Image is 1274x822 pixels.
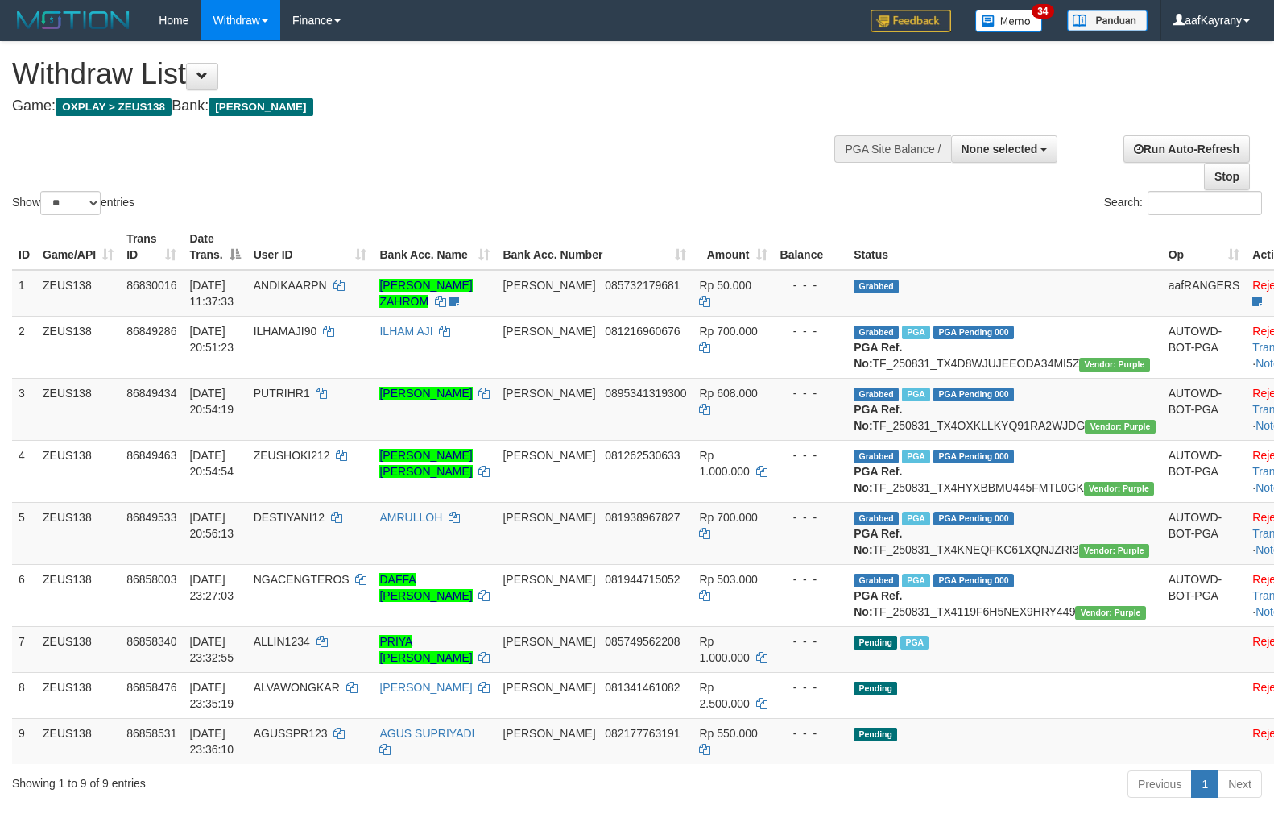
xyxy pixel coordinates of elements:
span: DESTIYANI12 [254,511,325,524]
span: PUTRIHR1 [254,387,310,400]
span: Rp 2.500.000 [699,681,749,710]
b: PGA Ref. No: [854,527,902,556]
span: [PERSON_NAME] [503,727,595,740]
span: Rp 1.000.000 [699,449,749,478]
td: aafRANGERS [1162,270,1247,317]
a: AGUS SUPRIYADI [379,727,474,740]
th: Amount: activate to sort column ascending [693,224,773,270]
span: Vendor URL: https://trx4.1velocity.biz [1084,482,1154,496]
td: ZEUS138 [36,316,120,378]
img: Feedback.jpg [871,10,951,32]
td: ZEUS138 [36,378,120,440]
button: None selected [951,135,1058,163]
a: [PERSON_NAME] [379,387,472,400]
span: None selected [962,143,1038,156]
td: ZEUS138 [36,564,120,626]
td: ZEUS138 [36,672,120,718]
span: Pending [854,636,897,650]
span: Marked by aafchomsokheang [902,574,930,587]
span: [PERSON_NAME] [503,635,595,648]
span: Vendor URL: https://trx4.1velocity.biz [1079,358,1149,372]
span: ALLIN1234 [254,635,310,648]
span: AGUSSPR123 [254,727,328,740]
span: Copy 085732179681 to clipboard [605,279,680,292]
a: [PERSON_NAME] [379,681,472,694]
a: AMRULLOH [379,511,442,524]
span: PGA Pending [933,326,1014,339]
th: Bank Acc. Number: activate to sort column ascending [496,224,693,270]
th: ID [12,224,36,270]
span: Copy 081341461082 to clipboard [605,681,680,694]
span: Copy 082177763191 to clipboard [605,727,680,740]
span: Marked by aafRornrotha [902,388,930,401]
td: 8 [12,672,36,718]
span: [DATE] 23:35:19 [189,681,234,710]
span: [DATE] 23:32:55 [189,635,234,664]
span: Marked by aafRornrotha [902,450,930,463]
a: ILHAM AJI [379,325,432,338]
span: [PERSON_NAME] [503,449,595,462]
b: PGA Ref. No: [854,403,902,432]
span: [DATE] 23:36:10 [189,727,234,756]
span: Grabbed [854,280,899,293]
th: Game/API: activate to sort column ascending [36,224,120,270]
a: PRIYA [PERSON_NAME] [379,635,472,664]
span: 34 [1032,4,1053,19]
a: Previous [1127,770,1192,798]
h1: Withdraw List [12,58,833,90]
th: Date Trans.: activate to sort column descending [183,224,246,270]
span: ALVAWONGKAR [254,681,340,694]
span: [PERSON_NAME] [503,325,595,338]
a: 1 [1191,770,1218,798]
span: Marked by aafRornrotha [902,326,930,339]
div: - - - [780,323,842,339]
th: Bank Acc. Name: activate to sort column ascending [373,224,496,270]
b: PGA Ref. No: [854,341,902,370]
img: MOTION_logo.png [12,8,134,32]
span: Copy 0895341319300 to clipboard [605,387,686,400]
span: 86858003 [126,573,176,586]
div: - - - [780,277,842,293]
a: Stop [1204,163,1250,190]
span: Marked by aafchomsokheang [900,636,929,650]
td: AUTOWD-BOT-PGA [1162,502,1247,564]
td: TF_250831_TX4HYXBBMU445FMTL0GK [847,440,1161,502]
div: - - - [780,725,842,741]
span: PGA Pending [933,450,1014,463]
span: OXPLAY > ZEUS138 [56,98,172,116]
span: 86858531 [126,727,176,740]
td: TF_250831_TX4OXKLLKYQ91RA2WJDG [847,378,1161,440]
span: 86849463 [126,449,176,462]
span: NGACENGTEROS [254,573,350,586]
span: ILHAMAJI90 [254,325,317,338]
span: Grabbed [854,326,899,339]
span: Rp 608.000 [699,387,757,400]
td: TF_250831_TX4119F6H5NEX9HRY449 [847,564,1161,626]
span: 86830016 [126,279,176,292]
b: PGA Ref. No: [854,465,902,494]
td: TF_250831_TX4D8WJUJEEODA34MI5Z [847,316,1161,378]
td: AUTOWD-BOT-PGA [1162,440,1247,502]
div: - - - [780,385,842,401]
span: Marked by aafRornrotha [902,512,930,525]
span: PGA Pending [933,388,1014,401]
span: ZEUSHOKI212 [254,449,330,462]
span: 86849286 [126,325,176,338]
span: Copy 085749562208 to clipboard [605,635,680,648]
span: Grabbed [854,574,899,587]
a: [PERSON_NAME] [PERSON_NAME] [379,449,472,478]
td: 9 [12,718,36,764]
span: Copy 081262530633 to clipboard [605,449,680,462]
td: ZEUS138 [36,718,120,764]
th: Trans ID: activate to sort column ascending [120,224,183,270]
span: Rp 50.000 [699,279,751,292]
div: - - - [780,633,842,650]
img: Button%20Memo.svg [975,10,1043,32]
a: DAFFA [PERSON_NAME] [379,573,472,602]
td: AUTOWD-BOT-PGA [1162,316,1247,378]
td: 6 [12,564,36,626]
span: 86858476 [126,681,176,694]
div: - - - [780,571,842,587]
span: [DATE] 20:56:13 [189,511,234,540]
span: Pending [854,682,897,695]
